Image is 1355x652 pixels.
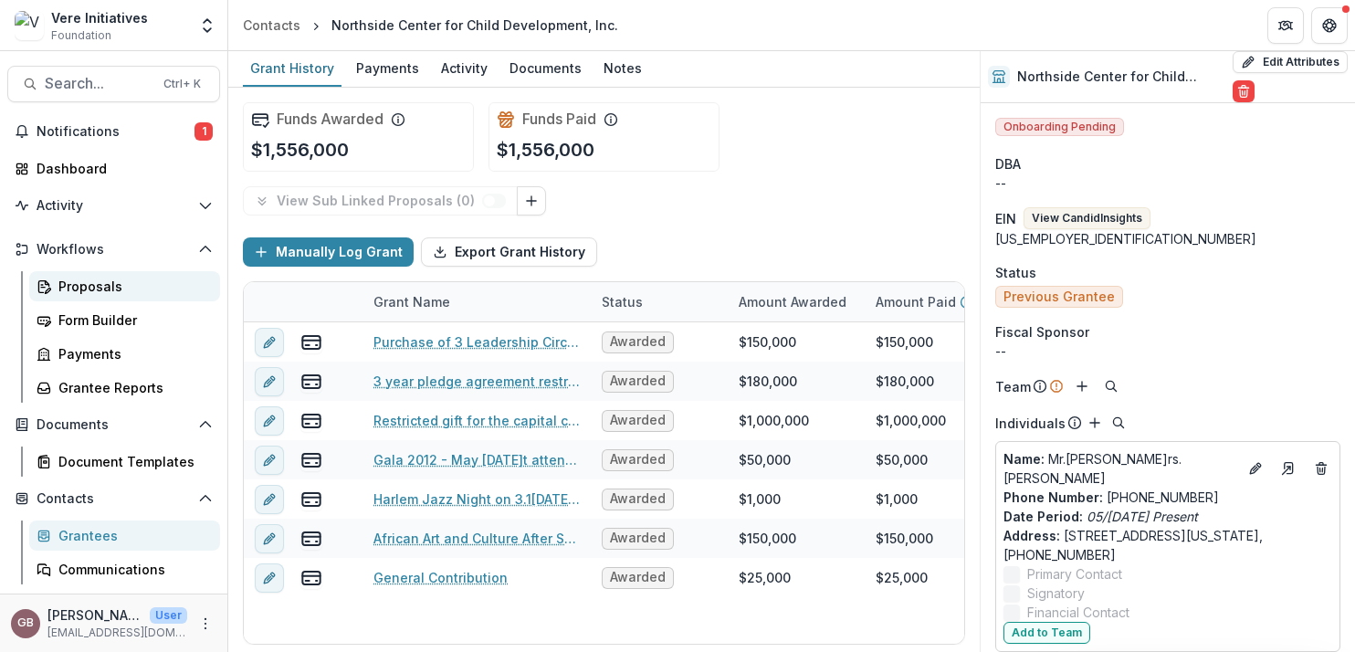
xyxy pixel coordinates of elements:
[739,489,781,509] div: $1,000
[243,237,414,267] button: Manually Log Grant
[1017,69,1225,85] h2: Northside Center for Child Development, Inc.
[995,174,1340,193] div: --
[1003,451,1045,467] span: Name :
[47,605,142,625] p: [PERSON_NAME]
[255,406,284,436] button: edit
[1310,457,1332,479] button: Deletes
[1003,526,1332,564] p: [STREET_ADDRESS][US_STATE],[PHONE_NUMBER]
[373,489,580,509] a: Harlem Jazz Night on 3.1[DATE]id not attend.
[362,282,591,321] div: Grant Name
[243,16,300,35] div: Contacts
[58,452,205,471] div: Document Templates
[591,292,654,311] div: Status
[1003,449,1237,488] a: Name: Mr.[PERSON_NAME]rs.[PERSON_NAME]
[29,521,220,551] a: Grantees
[610,334,666,350] span: Awarded
[1003,449,1237,488] p: Mr.[PERSON_NAME]rs.[PERSON_NAME]
[517,186,546,216] button: Link Grants
[1024,207,1150,229] button: View CandidInsights
[251,136,349,163] p: $1,556,000
[995,263,1036,282] span: Status
[610,570,666,585] span: Awarded
[596,55,649,81] div: Notes
[243,51,341,87] a: Grant History
[497,136,594,163] p: $1,556,000
[29,305,220,335] a: Form Builder
[995,342,1340,361] div: --
[1108,412,1129,434] button: Search
[610,531,666,546] span: Awarded
[995,229,1340,248] div: [US_EMPLOYER_IDENTIFICATION_NUMBER]
[1233,51,1348,73] button: Edit Attributes
[739,372,797,391] div: $180,000
[255,524,284,553] button: edit
[7,153,220,184] a: Dashboard
[243,55,341,81] div: Grant History
[876,292,956,311] p: Amount Paid
[255,367,284,396] button: edit
[150,607,187,624] p: User
[243,186,518,216] button: View Sub Linked Proposals (0)
[502,51,589,87] a: Documents
[300,331,322,353] button: view-payments
[58,378,205,397] div: Grantee Reports
[739,450,791,469] div: $50,000
[1311,7,1348,44] button: Get Help
[876,450,928,469] div: $50,000
[255,563,284,593] button: edit
[373,529,580,548] a: African Art and Culture After School Program, in collaboration with the Museum of African Art 201...
[349,55,426,81] div: Payments
[37,124,194,140] span: Notifications
[300,410,322,432] button: view-payments
[300,371,322,393] button: view-payments
[995,118,1124,136] span: Onboarding Pending
[1100,375,1122,397] button: Search
[236,12,625,38] nav: breadcrumb
[58,310,205,330] div: Form Builder
[160,74,205,94] div: Ctrl + K
[255,328,284,357] button: edit
[194,122,213,141] span: 1
[1084,412,1106,434] button: Add
[1003,489,1103,505] span: Phone Number :
[300,449,322,471] button: view-payments
[277,110,383,128] h2: Funds Awarded
[29,447,220,477] a: Document Templates
[1087,509,1198,524] i: 05/[DATE] Present
[58,277,205,296] div: Proposals
[300,528,322,550] button: view-payments
[610,491,666,507] span: Awarded
[876,372,934,391] div: $180,000
[739,529,796,548] div: $150,000
[331,16,618,35] div: Northside Center for Child Development, Inc.
[7,410,220,439] button: Open Documents
[1245,457,1266,479] button: Edit
[995,154,1021,174] span: DBA
[610,413,666,428] span: Awarded
[362,292,461,311] div: Grant Name
[255,446,284,475] button: edit
[373,411,580,430] a: Restricted gift for the capital campaign designated as the Northside "Building Fund"
[29,373,220,403] a: Grantee Reports
[17,617,34,629] div: Grace Brown
[51,8,148,27] div: Vere Initiatives
[728,282,865,321] div: Amount Awarded
[1027,603,1129,622] span: Financial Contact
[37,159,205,178] div: Dashboard
[876,332,933,352] div: $150,000
[876,489,918,509] div: $1,000
[236,12,308,38] a: Contacts
[47,625,187,641] p: [EMAIL_ADDRESS][DOMAIN_NAME]
[1003,528,1060,543] span: Address :
[7,235,220,264] button: Open Workflows
[45,75,152,92] span: Search...
[1274,454,1303,483] a: Go to contact
[995,377,1031,396] p: Team
[7,592,220,621] button: Open Data & Reporting
[995,209,1016,228] p: EIN
[58,526,205,545] div: Grantees
[1003,509,1083,524] span: Date Period :
[58,344,205,363] div: Payments
[373,568,508,587] a: General Contribution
